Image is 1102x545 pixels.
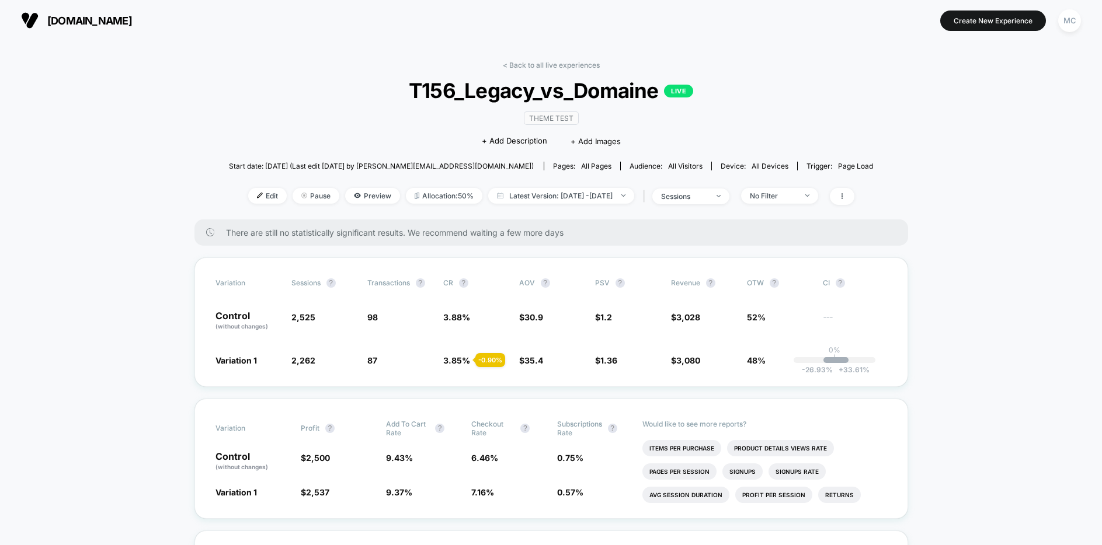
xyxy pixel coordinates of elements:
[386,420,429,437] span: Add To Cart Rate
[47,15,132,27] span: [DOMAIN_NAME]
[18,11,135,30] button: [DOMAIN_NAME]
[671,278,700,287] span: Revenue
[839,365,843,374] span: +
[215,355,257,365] span: Variation 1
[557,487,583,497] span: 0.57 %
[541,278,550,288] button: ?
[571,137,621,146] span: + Add Images
[443,355,470,365] span: 3.85 %
[671,355,700,365] span: $
[770,278,779,288] button: ?
[747,312,766,322] span: 52%
[642,463,717,480] li: Pages Per Session
[806,162,873,170] div: Trigger:
[836,278,845,288] button: ?
[520,424,530,433] button: ?
[301,424,319,432] span: Profit
[829,345,840,354] p: 0%
[301,487,329,497] span: $
[386,453,413,463] span: 9.43 %
[595,312,612,322] span: $
[21,12,39,29] img: Visually logo
[306,453,330,463] span: 2,500
[664,85,693,97] p: LIVE
[443,312,470,322] span: 3.88 %
[630,162,703,170] div: Audience:
[345,188,400,204] span: Preview
[940,11,1046,31] button: Create New Experience
[642,440,721,456] li: Items Per Purchase
[482,135,547,147] span: + Add Description
[301,453,330,463] span: $
[291,278,321,287] span: Sessions
[215,323,268,330] span: (without changes)
[722,463,763,480] li: Signups
[833,354,836,363] p: |
[524,312,543,322] span: 30.9
[747,278,811,288] span: OTW
[503,61,600,69] a: < Back to all live experiences
[642,420,887,428] p: Would like to see more reports?
[215,278,280,288] span: Variation
[459,278,468,288] button: ?
[608,424,617,433] button: ?
[747,355,766,365] span: 48%
[325,424,335,433] button: ?
[215,487,257,497] span: Variation 1
[519,278,535,287] span: AOV
[676,312,700,322] span: 3,028
[261,78,841,103] span: T156_Legacy_vs_Domaine
[735,487,812,503] li: Profit Per Session
[769,463,826,480] li: Signups Rate
[226,228,885,237] span: There are still no statistically significant results. We recommend waiting a few more days
[293,188,339,204] span: Pause
[823,278,887,288] span: CI
[524,355,543,365] span: 35.4
[367,312,378,322] span: 98
[415,193,419,199] img: rebalance
[752,162,788,170] span: all devices
[215,311,280,331] p: Control
[257,193,263,198] img: edit
[497,193,503,198] img: calendar
[215,463,268,470] span: (without changes)
[443,278,453,287] span: CR
[215,452,289,471] p: Control
[553,162,611,170] div: Pages:
[557,453,583,463] span: 0.75 %
[805,194,809,197] img: end
[823,314,887,331] span: ---
[1055,9,1084,33] button: MC
[727,440,834,456] li: Product Details Views Rate
[833,365,870,374] span: 33.61 %
[291,355,315,365] span: 2,262
[386,487,412,497] span: 9.37 %
[471,487,494,497] span: 7.16 %
[600,355,617,365] span: 1.36
[367,355,377,365] span: 87
[229,162,534,170] span: Start date: [DATE] (Last edit [DATE] by [PERSON_NAME][EMAIL_ADDRESS][DOMAIN_NAME])
[838,162,873,170] span: Page Load
[435,424,444,433] button: ?
[301,193,307,198] img: end
[706,278,715,288] button: ?
[581,162,611,170] span: all pages
[215,420,280,437] span: Variation
[595,278,610,287] span: PSV
[248,188,287,204] span: Edit
[367,278,410,287] span: Transactions
[524,111,579,125] span: Theme Test
[1058,9,1081,32] div: MC
[519,312,543,322] span: $
[406,188,482,204] span: Allocation: 50%
[471,420,515,437] span: Checkout Rate
[640,188,652,205] span: |
[600,312,612,322] span: 1.2
[750,191,797,200] div: No Filter
[488,188,634,204] span: Latest Version: [DATE] - [DATE]
[668,162,703,170] span: All Visitors
[717,195,721,197] img: end
[642,487,729,503] li: Avg Session Duration
[326,278,336,288] button: ?
[661,192,708,201] div: sessions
